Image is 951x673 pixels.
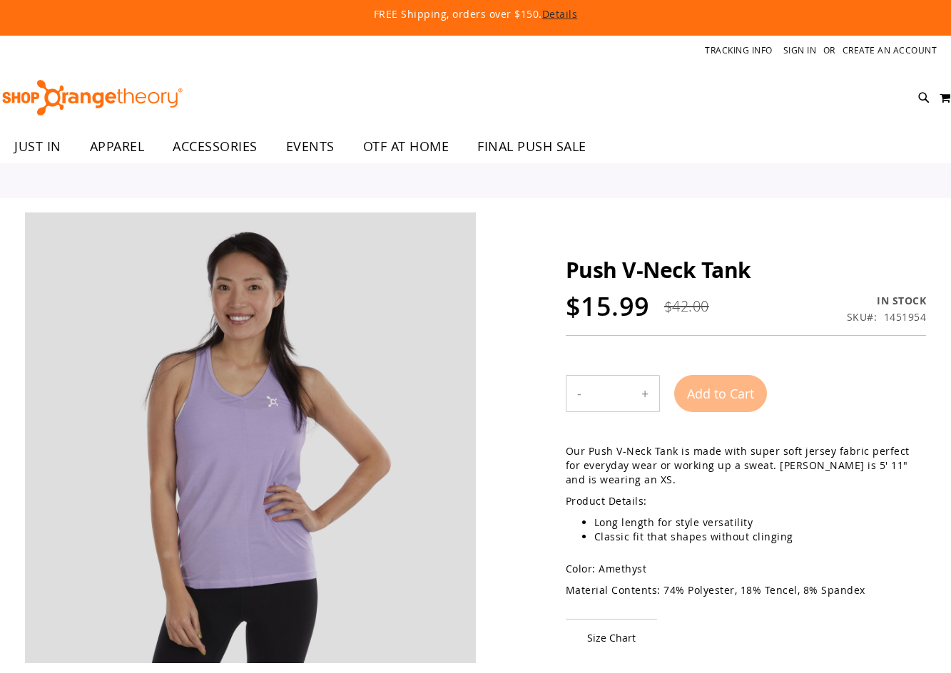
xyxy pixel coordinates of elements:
[594,515,926,530] li: Long length for style versatility
[25,212,476,663] img: main product photo
[14,130,61,163] span: JUST IN
[286,130,335,163] span: EVENTS
[477,130,586,163] span: FINAL PUSH SALE
[847,294,927,308] div: Availability
[463,130,601,163] a: FINAL PUSH SALE
[566,619,657,656] span: Size Chart
[542,7,578,21] a: Details
[54,7,897,21] p: FREE Shipping, orders over $150.
[592,376,631,411] input: Product quantity
[783,44,817,56] a: Sign In
[705,44,773,56] a: Tracking Info
[566,494,926,508] p: Product Details:
[566,255,751,284] span: Push V-Neck Tank
[90,130,145,163] span: APPAREL
[566,289,650,324] span: $15.99
[847,310,878,324] strong: SKU
[664,297,709,316] span: $42.00
[349,130,464,163] a: OTF AT HOME
[843,44,937,56] a: Create an Account
[173,130,258,163] span: ACCESSORIES
[566,583,926,597] p: Material Contents: 74% Polyester, 18% Tencel, 8% Spandex
[847,294,927,308] div: In stock
[594,530,926,544] li: Classic fit that shapes without clinging
[158,130,272,163] a: ACCESSORIES
[884,310,927,324] div: 1451954
[566,376,592,411] button: Decrease product quantity
[566,444,926,487] p: Our Push V-Neck Tank is made with super soft jersey fabric perfect for everyday wear or working u...
[631,376,659,411] button: Increase product quantity
[363,130,449,163] span: OTF AT HOME
[566,562,926,576] p: Color: Amethyst
[272,130,349,163] a: EVENTS
[76,130,159,163] a: APPAREL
